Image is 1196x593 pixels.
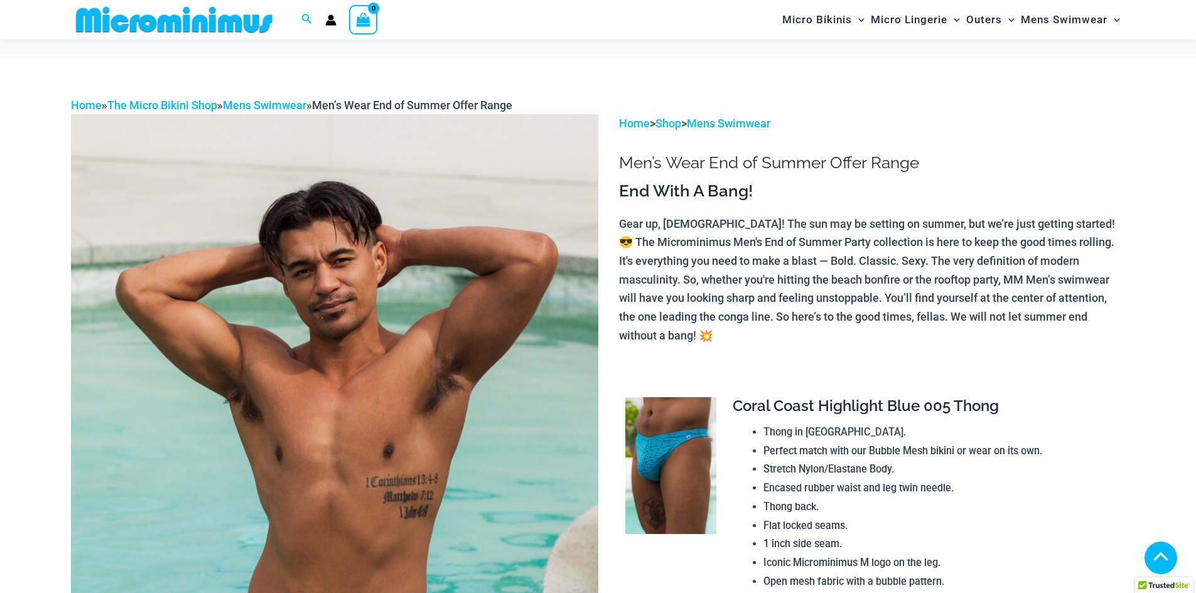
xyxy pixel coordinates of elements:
[947,4,960,36] span: Menu Toggle
[733,397,999,415] span: Coral Coast Highlight Blue 005 Thong
[687,117,770,130] a: Mens Swimwear
[763,423,1115,442] li: Thong in [GEOGRAPHIC_DATA].
[625,397,716,534] img: Coral Coast Highlight Blue 005 Thong
[71,99,102,112] a: Home
[325,14,337,26] a: Account icon link
[619,153,1125,173] h1: Men’s Wear End of Summer Offer Range
[71,99,512,112] span: » » »
[1021,4,1107,36] span: Mens Swimwear
[619,117,650,130] a: Home
[312,99,512,112] span: Men’s Wear End of Summer Offer Range
[619,114,1125,133] p: > >
[1002,4,1015,36] span: Menu Toggle
[349,5,378,34] a: View Shopping Cart, empty
[763,498,1115,516] li: Thong back.
[1107,4,1120,36] span: Menu Toggle
[763,516,1115,535] li: Flat locked seams.
[763,460,1115,479] li: Stretch Nylon/Elastane Body.
[107,99,217,112] a: The Micro Bikini Shop
[868,4,963,36] a: Micro LingerieMenu ToggleMenu Toggle
[619,215,1125,345] p: Gear up, [DEMOGRAPHIC_DATA]! The sun may be setting on summer, but we’re just getting started! 😎 ...
[852,4,865,36] span: Menu Toggle
[782,4,852,36] span: Micro Bikinis
[763,442,1115,461] li: Perfect match with our Bubble Mesh bikini or wear on its own.
[779,4,868,36] a: Micro BikinisMenu ToggleMenu Toggle
[655,117,681,130] a: Shop
[301,12,313,28] a: Search icon link
[871,4,947,36] span: Micro Lingerie
[763,479,1115,498] li: Encased rubber waist and leg twin needle.
[71,6,277,34] img: MM SHOP LOGO FLAT
[1018,4,1123,36] a: Mens SwimwearMenu ToggleMenu Toggle
[763,553,1115,572] li: Iconic Microminimus M logo on the leg.
[763,572,1115,591] li: Open mesh fabric with a bubble pattern.
[963,4,1018,36] a: OutersMenu ToggleMenu Toggle
[763,535,1115,553] li: 1 inch side seam.
[777,2,1126,38] nav: Site Navigation
[619,181,1125,202] h3: End With A Bang!
[966,4,1002,36] span: Outers
[223,99,306,112] a: Mens Swimwear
